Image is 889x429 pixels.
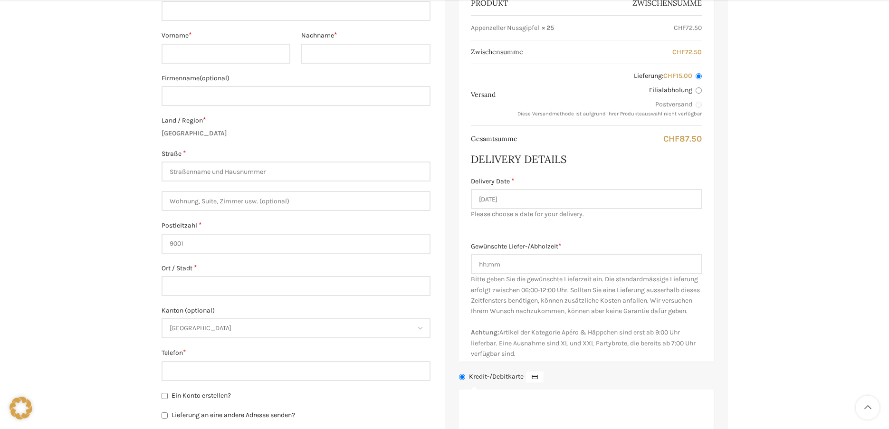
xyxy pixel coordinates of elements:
span: (optional) [185,306,215,315]
label: Kredit-/Debitkarte [469,372,546,381]
bdi: 72.50 [672,48,702,56]
input: Straßenname und Hausnummer [162,162,430,181]
input: Lieferung an eine andere Adresse senden? [162,412,168,419]
label: Lieferung: [506,71,702,81]
label: Postleitzahl [162,220,430,231]
strong: Achtung: [471,328,499,336]
img: Kredit-/Debitkarte [526,371,544,382]
label: Kanton [162,305,430,316]
span: Ein Konto erstellen? [172,391,231,400]
th: Gesamtsumme [471,127,522,151]
label: Vorname [162,30,291,41]
bdi: 87.50 [663,133,702,144]
input: Ein Konto erstellen? [162,393,168,399]
bdi: 15.00 [663,72,692,80]
span: St. Gallen [163,319,430,337]
a: Scroll to top button [856,396,879,419]
label: Nachname [301,30,430,41]
span: Appenzeller Nussgipfel [471,23,539,33]
label: Land / Region [162,115,430,126]
span: CHF [663,72,676,80]
strong: [GEOGRAPHIC_DATA] [162,129,227,137]
span: CHF [672,48,685,56]
label: Filialabholung [506,86,702,95]
label: Delivery Date [471,176,702,187]
th: Zwischensumme [471,40,528,64]
label: Postversand [506,100,702,109]
input: hh:mm [471,254,702,274]
label: Firmenname [162,73,430,84]
small: Diese Versandmethode ist aufgrund Ihrer Produkteauswahl nicht verfügbar [517,111,702,117]
span: Please choose a date for your delivery. [471,209,702,219]
input: Select a delivery date [471,189,702,209]
label: Gewünschte Liefer-/Abholzeit [471,241,702,252]
label: Ort / Stadt [162,263,430,274]
span: CHF [663,133,679,144]
span: (optional) [200,74,229,82]
bdi: 72.50 [674,24,702,32]
span: Bitte geben Sie die gewünschte Lieferzeit ein. Die standardmässige Lieferung erfolgt zwischen 06:... [471,275,700,358]
input: Wohnung, Suite, Zimmer usw. (optional) [162,191,430,211]
strong: × 25 [542,23,554,33]
label: Straße [162,149,430,159]
h3: Delivery Details [471,152,702,167]
label: Telefon [162,348,430,358]
th: Versand [471,83,500,107]
span: CHF [674,24,686,32]
span: Kanton [162,318,430,338]
span: Lieferung an eine andere Adresse senden? [172,411,295,419]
